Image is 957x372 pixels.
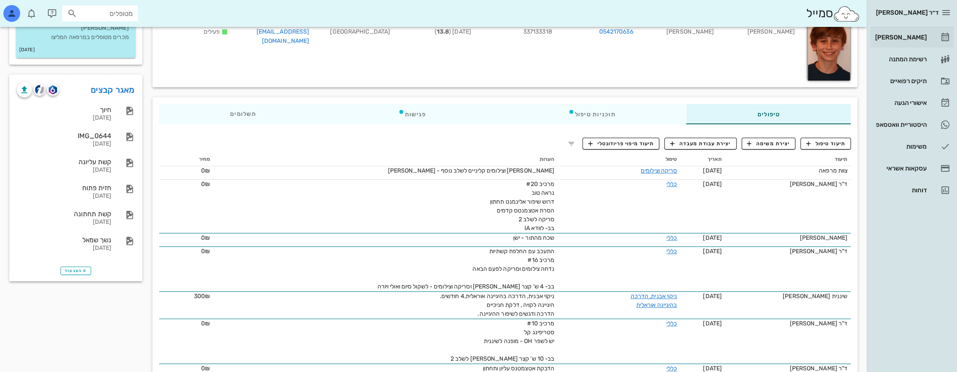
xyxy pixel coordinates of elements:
div: ד"ר [PERSON_NAME] [729,180,847,189]
span: תיעוד מיפוי פריודונטלי [588,140,654,147]
div: חיוך [17,106,111,114]
span: 0₪ [201,234,210,241]
span: מרכיב #10 סטריפינג קל יש לשפר OH - מופנה לשיננית בב- 10 ש' קצר [PERSON_NAME] לשלב 2 [451,320,554,362]
span: תשלומים [230,111,256,117]
a: היסטוריית וואטסאפ [870,115,954,135]
div: נשך שמאל [17,236,111,244]
a: אישורי הגעה [870,93,954,113]
span: [DATE] [703,167,722,174]
a: כללי [666,320,677,327]
span: תג [25,7,30,12]
span: [DATE] [703,365,722,372]
span: שכח מהתור - ישן [513,234,555,241]
span: ניקוי אבנית, הדרכה בהיגיינה אוראלית,4 חודשים. היגיינה לקויה , דלקת חניכיים הדרכה ודגשים לשיפור הה... [440,293,555,317]
span: [GEOGRAPHIC_DATA] [330,28,390,35]
a: רשימת המתנה [870,49,954,69]
a: עסקאות אשראי [870,158,954,178]
span: יצירת משימה [747,140,790,147]
small: [DATE] [19,45,35,55]
div: [DATE] [17,245,111,252]
span: התעכב עם החלפת קשתיות מרכיב #16 נדחה צילומים וסריקה לפעם הבאה בב- 4 ש' קצר [PERSON_NAME] וסריקה ו... [377,248,554,290]
div: [PERSON_NAME] [873,34,927,41]
span: יצירת עבודת מעבדה [670,140,731,147]
button: תיעוד מיפוי פריודונטלי [582,138,660,149]
a: סריקה וצילומים [641,167,677,174]
div: היסטוריית וואטסאפ [873,121,927,128]
span: תיעוד טיפול [806,140,845,147]
th: הערות [213,153,558,166]
button: יצירת עבודת מעבדה [664,138,736,149]
div: IMG_0644 [17,132,111,140]
span: 337133318 [523,28,552,35]
span: [DATE] [703,181,722,188]
div: [DATE] [17,115,111,122]
img: cliniview logo [35,85,45,94]
span: פעילים [204,28,220,35]
span: 300₪ [194,293,210,300]
div: [PERSON_NAME] [640,16,721,51]
div: תיקים רפואיים [873,78,927,84]
span: 0₪ [201,320,210,327]
span: [DATE] [703,293,722,300]
a: דוחות [870,180,954,200]
a: תיקים רפואיים [870,71,954,91]
div: [PERSON_NAME] [729,233,847,242]
button: cliniview logo [34,84,45,96]
button: romexis logo [47,84,59,96]
div: משימות [873,143,927,150]
a: [PERSON_NAME] [870,27,954,47]
span: 0₪ [201,365,210,372]
th: תיעוד [725,153,851,166]
strong: 13.8 [437,28,449,35]
div: קשת תחתונה [17,210,111,218]
a: משימות [870,136,954,157]
div: ד"ר [PERSON_NAME] [729,247,847,256]
span: [DATE] [703,248,722,255]
a: כללי [666,234,677,241]
div: אישורי הגעה [873,100,927,106]
img: romexis logo [49,85,57,94]
div: [DATE] [17,219,111,226]
span: [PERSON_NAME] וצילומים קליניים לשלב נוסף - [PERSON_NAME] [388,167,555,174]
div: [PERSON_NAME] [721,16,802,51]
span: הצג עוד [65,268,87,273]
img: SmileCloud logo [833,5,860,22]
button: תיעוד טיפול [800,138,851,149]
th: טיפול [558,153,680,166]
div: סמייל [806,5,860,23]
span: 0₪ [201,248,210,255]
a: ניקוי אבנית, הדרכה בהיגיינה אוראלית [630,293,677,309]
a: כללי [666,248,677,255]
th: תאריך [680,153,725,166]
div: [DATE] [17,167,111,174]
div: ד"ר [PERSON_NAME] [729,319,847,328]
div: [DATE] [17,141,111,148]
div: חזית פתוח [17,184,111,192]
span: ד״ר [PERSON_NAME] [876,9,939,16]
div: פגישות [327,104,497,124]
th: מחיר [159,153,214,166]
div: שיננית [PERSON_NAME] [729,292,847,301]
div: קשת עליונה [17,158,111,166]
a: [EMAIL_ADDRESS][DOMAIN_NAME] [257,28,309,45]
p: [PERSON_NAME] מכרים מטופלים במרפאה המליצו [23,24,129,42]
div: [DATE] [17,193,111,200]
a: כללי [666,365,677,372]
div: טיפולים [686,104,851,124]
a: כללי [666,181,677,188]
div: תוכניות טיפול [497,104,686,124]
span: [DATE] ( ) [434,28,471,35]
span: [DATE] [703,320,722,327]
div: עסקאות אשראי [873,165,927,172]
span: 0₪ [201,167,210,174]
a: מאגר קבצים [91,83,135,97]
span: [DATE] [703,234,722,241]
div: רשימת המתנה [873,56,927,63]
span: 0₪ [201,181,210,188]
div: צוות מרפאה [729,166,847,175]
a: 0542170636 [599,27,633,37]
button: הצג עוד [60,267,91,275]
div: דוחות [873,187,927,194]
button: יצירת משימה [742,138,796,149]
